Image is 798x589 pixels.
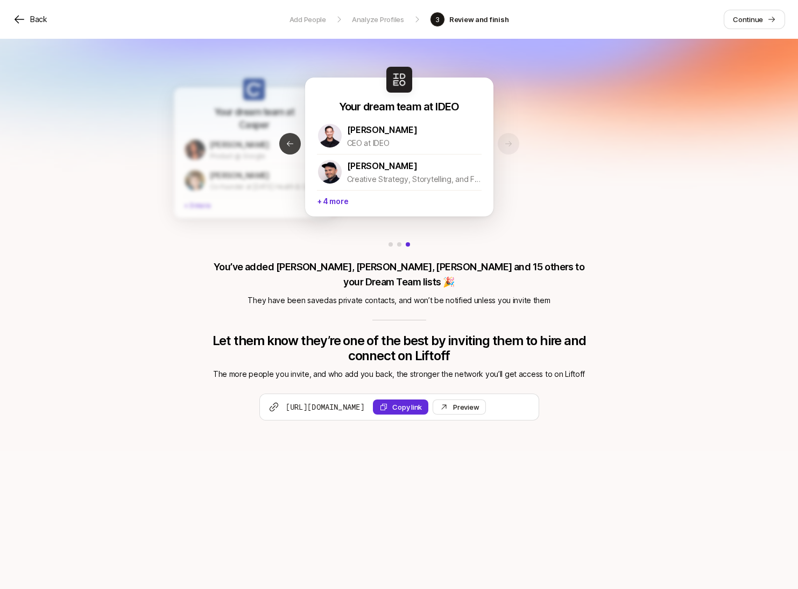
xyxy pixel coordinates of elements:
img: 1618537329939 [185,139,204,159]
p: Your dream team at [214,106,293,118]
p: Continue [733,14,763,25]
p: [PERSON_NAME] [347,123,418,137]
a: Preview [433,399,486,415]
span: [URL][DOMAIN_NAME] [286,402,365,412]
p: Review and finish [449,14,509,25]
a: Continue [724,10,785,29]
p: Back [30,13,47,26]
p: Add People [289,14,326,25]
p: You’ve added [PERSON_NAME], [PERSON_NAME], [PERSON_NAME] and 15 others to your Dream Team lists 🎉 [209,260,589,290]
p: [PERSON_NAME] [347,159,418,173]
p: IDEO [435,99,459,114]
p: Analyze Profiles [352,14,404,25]
button: Copy link [373,399,428,415]
p: Creative Strategy, Storytelling, and Facilitation | Executive Director, IDEO [347,173,482,186]
p: [PERSON_NAME] [209,139,269,151]
img: 1551110022130 [185,170,204,190]
img: 1746033387594 [318,124,342,148]
img: 944e2394_202f_45dd_be13_1343af5e241c.jpg [386,67,412,93]
p: [PERSON_NAME] [209,170,269,181]
p: Let them know they’re one of the best by inviting them to hire and connect on Liftoff [209,333,589,363]
p: Your dream team at [339,99,433,114]
img: f9729ba1_078f_4cfa_aac7_ba0c5d0a4dd8.jpg [243,78,265,100]
p: + 4 more [317,190,482,210]
img: 1615387835218 [318,160,342,184]
p: + 3 more [183,196,323,213]
p: Casper [239,118,269,131]
p: 3 [435,14,440,25]
p: CEO at IDEO [347,137,482,150]
p: Product @ Google [209,151,324,162]
p: The more people you invite, and who add you back, the stronger the network you’ll get access to o... [209,368,589,381]
p: They have been saved as private contacts , and won’t be notified unless you invite them [209,294,589,307]
p: Co-founder at [DATE] Health & Casper [209,181,324,192]
div: Preview [453,402,479,412]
